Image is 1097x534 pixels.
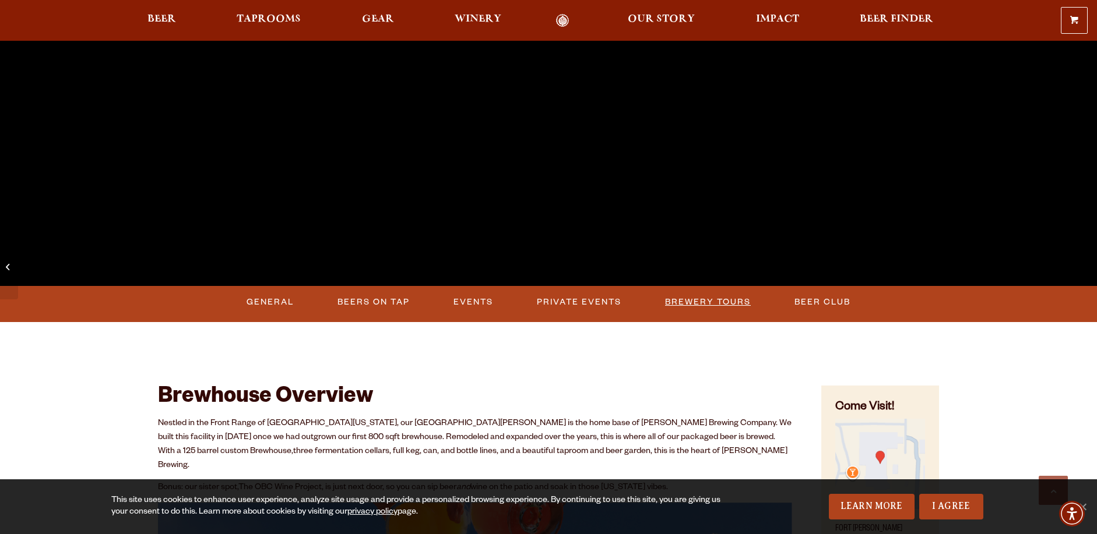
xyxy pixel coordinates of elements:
a: Our Story [620,14,702,27]
span: three fermentation cellars, full keg, can, and bottle lines, and a beautiful taproom and beer gar... [158,447,787,471]
a: Winery [447,14,509,27]
a: Gear [354,14,402,27]
a: Impact [748,14,807,27]
a: Beer Finder [852,14,941,27]
a: Brewery Tours [660,289,755,316]
span: Gear [362,15,394,24]
a: Beer Club [790,289,855,316]
a: Taprooms [229,14,308,27]
a: Odell Home [540,14,584,27]
p: Nestled in the Front Range of [GEOGRAPHIC_DATA][US_STATE], our [GEOGRAPHIC_DATA][PERSON_NAME] is ... [158,417,792,473]
a: Events [449,289,498,316]
a: Beer [140,14,184,27]
div: Accessibility Menu [1059,501,1085,526]
a: Scroll to top [1039,476,1068,505]
span: Winery [455,15,501,24]
span: Beer Finder [860,15,933,24]
a: General [242,289,298,316]
span: Beer [147,15,176,24]
a: Learn More [829,494,915,519]
div: This site uses cookies to enhance user experience, analyze site usage and provide a personalized ... [111,495,734,518]
img: Small thumbnail of location on map [835,419,925,508]
span: Our Story [628,15,695,24]
h2: Brewhouse Overview [158,386,792,411]
span: Impact [756,15,799,24]
h4: Come Visit! [835,399,925,416]
a: privacy policy [347,508,398,517]
a: Private Events [532,289,626,316]
a: Beers on Tap [333,289,414,316]
span: Taprooms [237,15,301,24]
a: I Agree [919,494,983,519]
